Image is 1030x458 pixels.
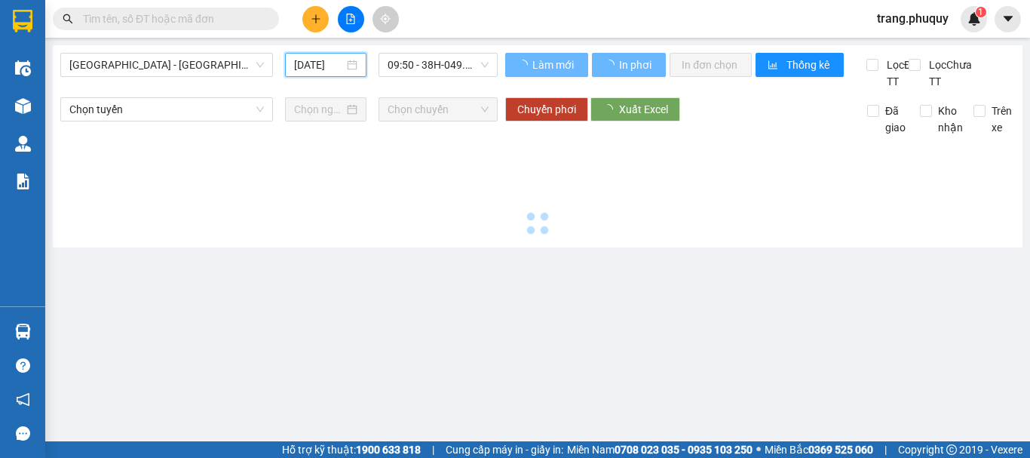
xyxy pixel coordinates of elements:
[995,6,1021,32] button: caret-down
[15,324,31,340] img: warehouse-icon
[69,98,264,121] span: Chọn tuyến
[604,60,617,70] span: loading
[881,57,920,90] span: Lọc Đã TT
[338,6,364,32] button: file-add
[16,358,30,373] span: question-circle
[619,57,654,73] span: In phơi
[294,57,344,73] input: 13/10/2025
[69,54,264,76] span: Hà Nội - Hà Tĩnh
[615,444,753,456] strong: 0708 023 035 - 0935 103 250
[765,441,873,458] span: Miền Bắc
[15,98,31,114] img: warehouse-icon
[372,6,399,32] button: aim
[532,57,576,73] span: Làm mới
[356,444,421,456] strong: 1900 633 818
[986,103,1018,136] span: Trên xe
[756,53,844,77] button: bar-chartThống kê
[15,60,31,76] img: warehouse-icon
[786,57,832,73] span: Thống kê
[432,441,434,458] span: |
[879,103,912,136] span: Đã giao
[388,98,489,121] span: Chọn chuyến
[932,103,969,136] span: Kho nhận
[808,444,873,456] strong: 0369 525 060
[302,6,329,32] button: plus
[505,97,588,121] button: Chuyển phơi
[1001,12,1015,26] span: caret-down
[282,441,421,458] span: Hỗ trợ kỹ thuật:
[756,447,761,453] span: ⚪️
[923,57,974,90] span: Lọc Chưa TT
[16,426,30,441] span: message
[446,441,563,458] span: Cung cấp máy in - giấy in:
[15,174,31,189] img: solution-icon
[567,441,753,458] span: Miền Nam
[15,136,31,152] img: warehouse-icon
[16,392,30,407] span: notification
[294,101,344,118] input: Chọn ngày
[670,53,752,77] button: In đơn chọn
[967,12,981,26] img: icon-new-feature
[946,444,957,455] span: copyright
[976,7,986,17] sup: 1
[388,54,489,76] span: 09:50 - 38H-049.94
[380,14,391,24] span: aim
[884,441,887,458] span: |
[865,9,961,28] span: trang.phuquy
[517,60,530,70] span: loading
[592,53,666,77] button: In phơi
[768,60,780,72] span: bar-chart
[63,14,73,24] span: search
[978,7,983,17] span: 1
[311,14,321,24] span: plus
[505,53,588,77] button: Làm mới
[590,97,680,121] button: Xuất Excel
[345,14,356,24] span: file-add
[13,10,32,32] img: logo-vxr
[83,11,261,27] input: Tìm tên, số ĐT hoặc mã đơn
